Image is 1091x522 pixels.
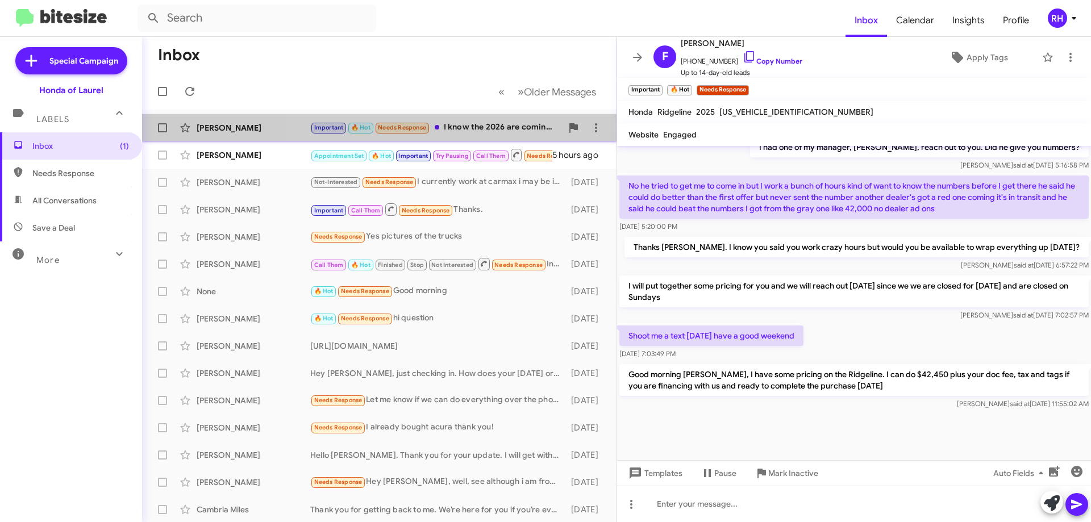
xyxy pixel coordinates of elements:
span: [PERSON_NAME] [DATE] 6:57:22 PM [961,261,1089,269]
span: said at [1013,161,1033,169]
div: Hey [PERSON_NAME], just checking in. How does your [DATE] or [DATE] look? [310,368,565,379]
span: [DATE] 7:03:49 PM [619,349,676,358]
span: Pause [714,463,736,483]
span: Needs Response [527,152,575,160]
div: [PERSON_NAME] [197,477,310,488]
span: 🔥 Hot [314,287,334,295]
div: [DATE] [565,313,607,324]
span: More [36,255,60,265]
a: Special Campaign [15,47,127,74]
div: [DATE] [565,340,607,352]
div: Thank you for getting back to me. We’re here for you if you’re ever in need of a vehicle in the f... [310,504,565,515]
span: Profile [994,4,1038,37]
div: [DATE] [565,395,607,406]
a: Calendar [887,4,943,37]
p: Thanks [PERSON_NAME]. I know you said you work crazy hours but would you be available to wrap eve... [624,237,1089,257]
p: Good morning [PERSON_NAME], I have some pricing on the Ridgeline. I can do $42,450 plus your doc ... [619,364,1089,396]
div: [PERSON_NAME] [197,177,310,188]
div: [DATE] [565,258,607,270]
small: 🔥 Hot [667,85,692,95]
span: Try Pausing [436,152,469,160]
span: F [662,48,668,66]
a: Inbox [846,4,887,37]
div: Good morning [310,285,565,298]
span: Needs Response [365,178,414,186]
div: [PERSON_NAME] [197,395,310,406]
nav: Page navigation example [492,80,603,103]
span: Needs Response [314,424,363,431]
button: Templates [617,463,692,483]
div: I currently work at carmax i may be interested in a sales position [310,176,565,189]
span: said at [1010,399,1030,408]
span: 🔥 Hot [372,152,391,160]
span: Save a Deal [32,222,75,233]
div: I know the 2026 are coming I'm thinking 41,000 I have a 2013 Civic to trade 116,000 MI CarMax sai... [310,121,562,134]
button: RH [1038,9,1078,28]
div: I already bought acura thank you! [310,421,565,434]
span: « [498,85,505,99]
div: 5 hours ago [552,149,607,161]
button: Pause [692,463,746,483]
a: Copy Number [743,57,802,65]
input: Search [138,5,376,32]
h1: Inbox [158,46,200,64]
span: Labels [36,114,69,124]
div: [PERSON_NAME] [197,122,310,133]
div: [PERSON_NAME] [197,231,310,243]
div: Hey [PERSON_NAME], well, see although i am from [GEOGRAPHIC_DATA] near [GEOGRAPHIC_DATA] original... [310,475,565,488]
div: [DATE] [565,449,607,461]
span: Templates [626,463,682,483]
span: Call Them [314,261,344,269]
span: Call Them [351,207,381,214]
span: 🔥 Hot [314,315,334,322]
span: Engaged [663,130,697,140]
button: Next [511,80,603,103]
div: Yes pictures of the trucks [310,230,565,243]
span: Appointment Set [314,152,364,160]
div: None [197,286,310,297]
div: Good morning. This msg is for [PERSON_NAME] (Honda sales rep). I'm scheduled to meet w/ you this ... [310,148,552,162]
span: Needs Response [314,478,363,486]
div: Let me know if we can do everything over the phone [310,394,565,407]
span: [PERSON_NAME] [DATE] 5:16:58 PM [960,161,1089,169]
div: [DATE] [565,368,607,379]
span: 2025 [696,107,715,117]
span: Needs Response [402,207,450,214]
span: Call Them [476,152,506,160]
span: said at [1014,261,1034,269]
div: RH [1048,9,1067,28]
p: I will put together some pricing for you and we will reach out [DATE] since we we are closed for ... [619,275,1089,307]
span: Needs Response [314,233,363,240]
span: 🔥 Hot [351,124,370,131]
div: Hello [PERSON_NAME]. Thank you for your update. I will get with my team to see what's going on fo... [310,449,565,461]
span: Needs Response [314,396,363,404]
span: [PHONE_NUMBER] [681,50,802,67]
span: 🔥 Hot [351,261,370,269]
div: [PERSON_NAME] [197,313,310,324]
div: [PERSON_NAME] [197,368,310,379]
span: » [518,85,524,99]
div: [DATE] [565,177,607,188]
span: Needs Response [378,124,426,131]
button: Apply Tags [920,47,1036,68]
div: Inbound Call [310,257,565,271]
span: Important [314,124,344,131]
span: Stop [410,261,424,269]
span: Not-Interested [314,178,358,186]
div: [URL][DOMAIN_NAME] [310,340,565,352]
span: Not Interested [431,261,473,269]
span: Needs Response [32,168,129,179]
div: [DATE] [565,422,607,433]
div: Honda of Laurel [39,85,103,96]
span: Important [398,152,428,160]
span: [US_VEHICLE_IDENTIFICATION_NUMBER] [719,107,873,117]
div: Cambria Miles [197,504,310,515]
div: [DATE] [565,477,607,488]
button: Previous [492,80,511,103]
span: Special Campaign [49,55,118,66]
span: said at [1013,311,1033,319]
small: Needs Response [697,85,749,95]
span: Finished [378,261,403,269]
